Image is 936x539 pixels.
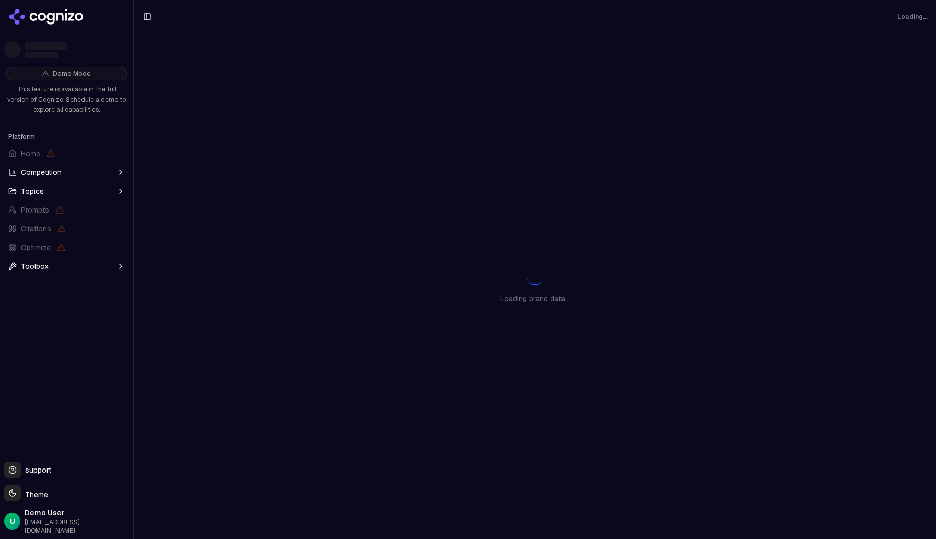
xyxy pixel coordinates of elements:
[21,186,44,196] span: Topics
[4,128,129,145] div: Platform
[4,164,129,181] button: Competition
[21,261,49,272] span: Toolbox
[25,518,129,535] span: [EMAIL_ADDRESS][DOMAIN_NAME]
[6,85,127,115] p: This feature is available in the full version of Cognizo. Schedule a demo to explore all capabili...
[4,183,129,200] button: Topics
[21,205,49,215] span: Prompts
[4,258,129,275] button: Toolbox
[21,490,48,499] span: Theme
[21,224,51,234] span: Citations
[500,294,570,304] p: Loading brand data...
[10,516,15,526] span: U
[21,465,51,475] span: support
[21,148,40,159] span: Home
[25,508,129,518] span: Demo User
[897,13,928,21] div: Loading...
[21,242,51,253] span: Optimize
[53,69,91,78] span: Demo Mode
[21,167,62,178] span: Competition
